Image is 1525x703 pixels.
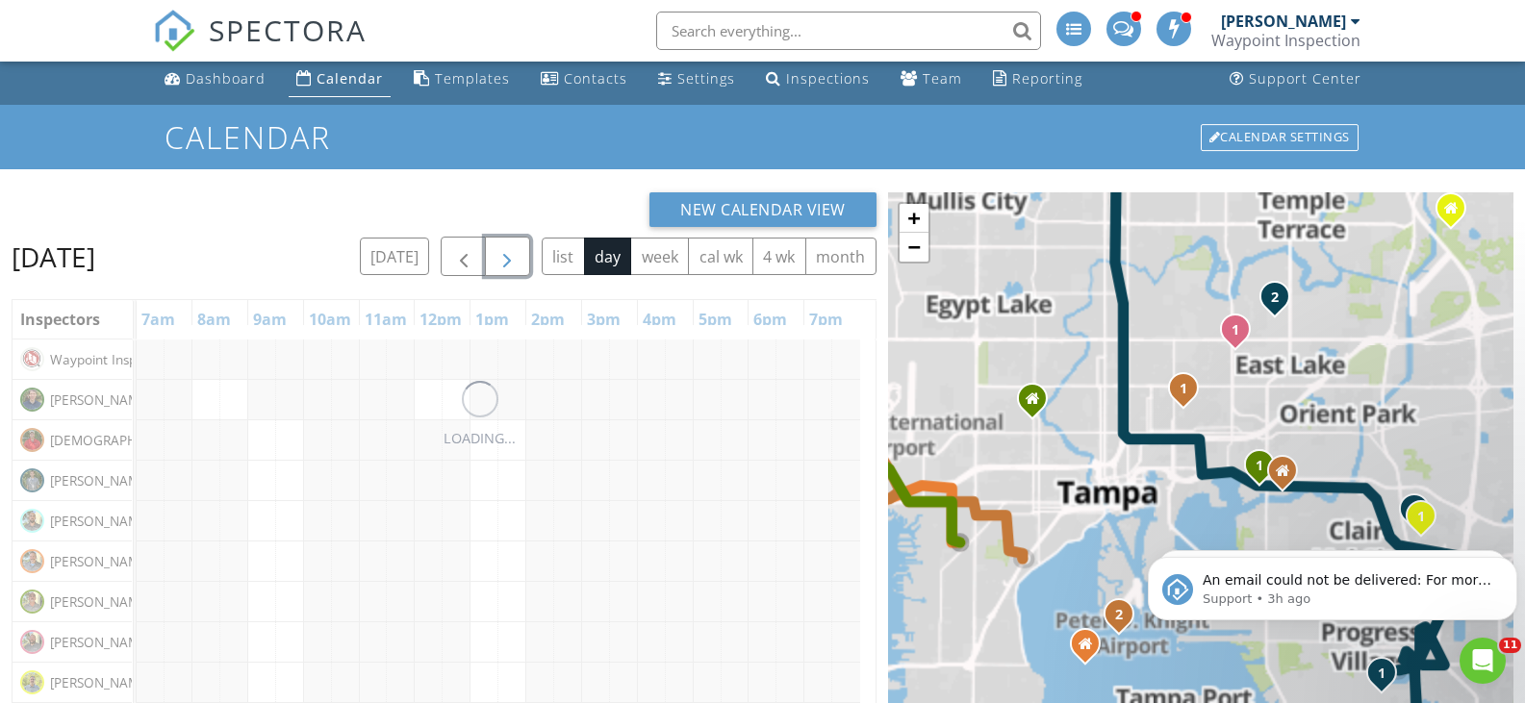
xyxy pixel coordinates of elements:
[893,62,970,97] a: Team
[584,238,632,275] button: day
[650,62,743,97] a: Settings
[656,12,1041,50] input: Search everything...
[406,62,518,97] a: Templates
[209,10,367,50] span: SPECTORA
[677,69,735,88] div: Settings
[630,238,689,275] button: week
[1221,12,1346,31] div: [PERSON_NAME]
[248,304,292,335] a: 9am
[317,69,383,88] div: Calendar
[1249,69,1361,88] div: Support Center
[1499,638,1521,653] span: 11
[20,549,44,573] img: jim_parsons_1.jpeg
[1199,122,1360,153] a: Calendar Settings
[157,62,273,97] a: Dashboard
[441,237,486,276] button: Previous day
[20,630,44,654] img: donnie_2.jpeg
[46,390,155,410] span: [PERSON_NAME]
[360,238,430,275] button: [DATE]
[1211,31,1360,50] div: Waypoint Inspection
[46,673,155,692] span: [PERSON_NAME]
[923,69,962,88] div: Team
[46,471,155,490] span: [PERSON_NAME]
[564,69,627,88] div: Contacts
[533,62,635,97] a: Contacts
[289,62,391,97] a: Calendar
[1201,124,1359,151] div: Calendar Settings
[444,428,516,449] div: LOADING...
[1231,324,1238,338] i: 1
[694,304,737,335] a: 5pm
[752,238,806,275] button: 4 wk
[1179,383,1186,396] i: 1
[1416,511,1424,524] i: 1
[20,468,44,492] img: casey_4.jpeg
[1114,609,1122,622] i: 2
[20,670,44,694] img: aron_3.1.jpeg
[137,304,180,335] a: 7am
[1140,516,1525,651] iframe: Intercom notifications message
[415,304,467,335] a: 12pm
[20,428,44,452] img: christian_3.jpeg
[435,69,510,88] div: Templates
[192,304,236,335] a: 8am
[804,304,848,335] a: 7pm
[485,237,530,276] button: Next day
[46,633,155,652] span: [PERSON_NAME]
[900,204,928,233] a: Zoom in
[688,238,753,275] button: cal wk
[1085,643,1097,655] div: 3920 2nd Ave N, St Petersburg Fl 33713
[20,309,100,330] span: Inspectors
[1032,398,1044,410] div: 1932 Meadow Dr, Clearwater Fl 33763
[1222,62,1369,97] a: Support Center
[1377,667,1385,681] i: 1
[786,69,870,88] div: Inspections
[20,509,44,533] img: ross_1.jpeg
[1382,672,1393,684] div: 5354 Everlong Dr , Apollo Beach, FL 33572
[526,304,570,335] a: 2pm
[46,350,178,369] span: Waypoint Inspection
[542,238,585,275] button: list
[1275,296,1286,308] div: 3309 Westmoreland Dr, Tampa, FL 33618
[1460,638,1506,684] iframe: Intercom live chat
[46,512,155,531] span: [PERSON_NAME]
[1235,329,1247,340] div: 5532 Carrollwood Key Dr, Tampa, FL 33624
[12,238,95,276] h2: [DATE]
[1119,614,1131,625] div: 1436 30th Ave N, St. Petersburg, FL 33704
[46,552,155,571] span: [PERSON_NAME]
[46,592,155,612] span: [PERSON_NAME]
[805,238,877,275] button: month
[20,388,44,412] img: web_capture_2172025_105838_mail.google.com.jpeg
[20,590,44,614] img: eddie_b_1.jpeg
[1012,69,1082,88] div: Reporting
[900,233,928,262] a: Zoom out
[153,10,195,52] img: The Best Home Inspection Software - Spectora
[1259,464,1271,476] div: 4010 W Watrous Ave, Tampa, FL 33629
[470,304,514,335] a: 1pm
[165,120,1360,154] h1: Calendar
[1255,460,1262,473] i: 1
[1451,208,1462,219] div: 19261 Stone Hedge Dr, Tampa Fl 33647
[985,62,1090,97] a: Reporting
[1183,388,1195,399] div: 5811 Liverpool Dr, Tampa, FL 33615
[186,69,266,88] div: Dashboard
[582,304,625,335] a: 3pm
[749,304,792,335] a: 6pm
[638,304,681,335] a: 4pm
[360,304,412,335] a: 11am
[304,304,356,335] a: 10am
[153,26,367,66] a: SPECTORA
[1283,470,1294,482] div: 2506 W Stroud Ave APT# 107, Tampa FL 33619
[758,62,877,97] a: Inspections
[20,347,44,371] img: screenshot_20250418_164326.png
[649,192,877,227] button: New Calendar View
[1270,291,1278,305] i: 2
[46,431,297,450] span: [DEMOGRAPHIC_DATA][PERSON_NAME]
